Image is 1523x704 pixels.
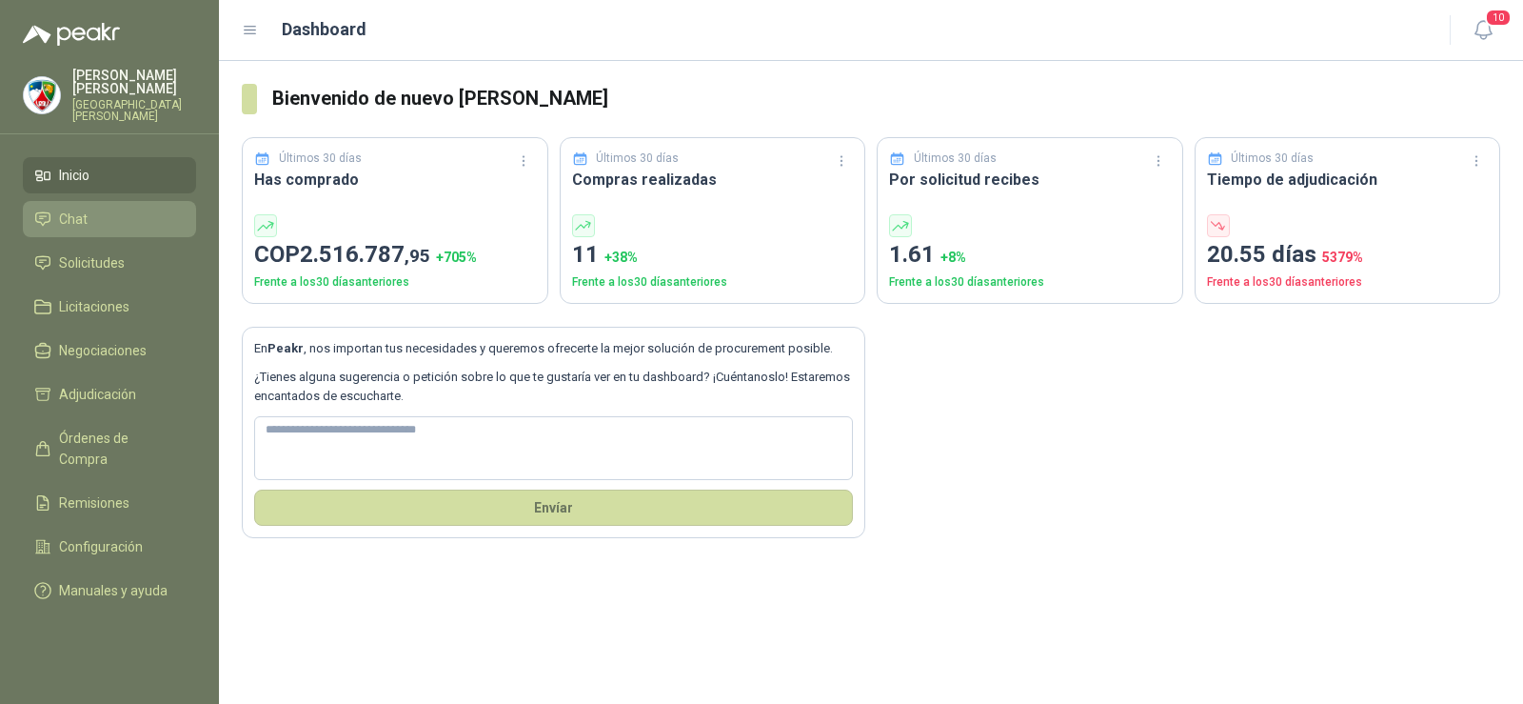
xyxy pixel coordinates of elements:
button: Envíar [254,490,853,526]
a: Órdenes de Compra [23,420,196,477]
img: Logo peakr [23,23,120,46]
span: 10 [1485,9,1512,27]
p: Frente a los 30 días anteriores [254,273,536,292]
b: Peakr [267,341,304,355]
p: 1.61 [889,237,1171,273]
span: Licitaciones [59,296,129,317]
span: Manuales y ayuda [59,580,168,601]
span: 2.516.787 [300,241,430,268]
span: ,95 [405,245,430,267]
span: + 38 % [604,250,638,265]
span: 5379 % [1322,250,1363,265]
p: Frente a los 30 días anteriores [889,273,1171,292]
a: Inicio [23,157,196,193]
p: ¿Tienes alguna sugerencia o petición sobre lo que te gustaría ver en tu dashboard? ¡Cuéntanoslo! ... [254,368,853,407]
span: + 8 % [940,250,966,265]
h3: Has comprado [254,168,536,191]
p: [PERSON_NAME] [PERSON_NAME] [72,69,196,95]
a: Remisiones [23,485,196,521]
a: Adjudicación [23,376,196,412]
span: Órdenes de Compra [59,428,178,470]
a: Negociaciones [23,332,196,369]
h3: Tiempo de adjudicación [1207,168,1489,191]
a: Licitaciones [23,289,196,325]
span: Negociaciones [59,340,147,361]
span: Solicitudes [59,252,125,273]
span: + 705 % [436,250,477,265]
button: 10 [1466,13,1500,48]
h1: Dashboard [282,16,366,43]
p: Frente a los 30 días anteriores [572,273,854,292]
a: Manuales y ayuda [23,573,196,609]
p: COP [254,237,536,273]
p: Últimos 30 días [914,150,997,168]
h3: Compras realizadas [572,168,854,191]
img: Company Logo [24,77,60,113]
p: Últimos 30 días [1231,150,1314,168]
p: 11 [572,237,854,273]
h3: Por solicitud recibes [889,168,1171,191]
span: Remisiones [59,493,129,513]
span: Inicio [59,165,89,186]
a: Configuración [23,529,196,565]
p: Frente a los 30 días anteriores [1207,273,1489,292]
a: Chat [23,201,196,237]
p: 20.55 días [1207,237,1489,273]
a: Solicitudes [23,245,196,281]
span: Adjudicación [59,384,136,405]
span: Chat [59,209,88,230]
span: Configuración [59,536,143,557]
p: En , nos importan tus necesidades y queremos ofrecerte la mejor solución de procurement posible. [254,339,853,358]
p: Últimos 30 días [279,150,362,168]
p: [GEOGRAPHIC_DATA][PERSON_NAME] [72,99,196,122]
p: Últimos 30 días [596,150,679,168]
h3: Bienvenido de nuevo [PERSON_NAME] [272,84,1500,113]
